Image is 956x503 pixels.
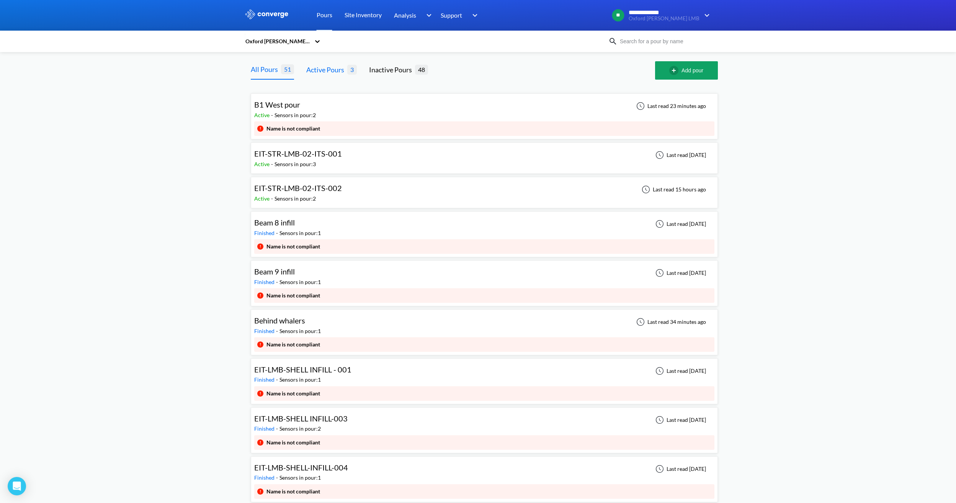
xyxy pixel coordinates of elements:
[251,391,718,398] a: EIT-LMB-SHELL INFILL - 001Finished-Sensors in pour:1Last read [DATE]Name is not compliant
[251,151,718,158] a: EIT-STR-LMB-02-ITS-001Active-Sensors in pour:3Last read [DATE]
[279,474,321,482] div: Sensors in pour: 1
[254,112,271,118] span: Active
[279,425,321,433] div: Sensors in pour: 2
[251,489,718,496] a: EIT-LMB-SHELL-INFILL-004Finished-Sensors in pour:1Last read [DATE]Name is not compliant
[254,328,276,334] span: Finished
[651,150,708,160] div: Last read [DATE]
[629,16,699,21] span: Oxford [PERSON_NAME] LMB
[254,161,271,167] span: Active
[632,101,708,111] div: Last read 23 minutes ago
[655,61,718,80] button: Add pour
[276,425,279,432] span: -
[266,340,320,349] div: Name is not compliant
[271,161,275,167] span: -
[254,218,295,227] span: Beam 8 infill
[699,11,712,20] img: downArrow.svg
[275,160,316,168] div: Sensors in pour: 3
[254,149,342,158] span: EIT-STR-LMB-02-ITS-001
[251,342,718,349] a: Behind whalersFinished-Sensors in pour:1Last read 34 minutes agoName is not compliant
[276,279,279,285] span: -
[276,328,279,334] span: -
[8,477,26,495] div: Open Intercom Messenger
[245,37,310,46] div: Oxford [PERSON_NAME] LMB
[651,268,708,278] div: Last read [DATE]
[637,185,708,194] div: Last read 15 hours ago
[279,229,321,237] div: Sensors in pour: 1
[254,376,276,383] span: Finished
[266,242,320,251] div: Name is not compliant
[467,11,480,20] img: downArrow.svg
[276,376,279,383] span: -
[266,389,320,398] div: Name is not compliant
[651,219,708,229] div: Last read [DATE]
[254,230,276,236] span: Finished
[369,64,415,75] div: Inactive Pours
[245,9,289,19] img: logo_ewhite.svg
[618,37,710,46] input: Search for a pour by name
[275,111,316,119] div: Sensors in pour: 2
[251,126,718,133] a: B1 West pourActive-Sensors in pour:2Last read 23 minutes agoName is not compliant
[415,65,428,74] span: 48
[394,10,416,20] span: Analysis
[608,37,618,46] img: icon-search.svg
[347,65,357,74] span: 3
[251,244,718,251] a: Beam 8 infillFinished-Sensors in pour:1Last read [DATE]Name is not compliant
[251,293,718,300] a: Beam 9 infillFinished-Sensors in pour:1Last read [DATE]Name is not compliant
[254,425,276,432] span: Finished
[266,291,320,300] div: Name is not compliant
[254,279,276,285] span: Finished
[281,64,294,74] span: 51
[254,267,295,276] span: Beam 9 infill
[251,440,718,447] a: EIT-LMB-SHELL INFILL-003Finished-Sensors in pour:2Last read [DATE]Name is not compliant
[254,463,348,472] span: EIT-LMB-SHELL-INFILL-004
[271,195,275,202] span: -
[266,438,320,447] div: Name is not compliant
[279,376,321,384] div: Sensors in pour: 1
[276,230,279,236] span: -
[651,464,708,474] div: Last read [DATE]
[279,278,321,286] div: Sensors in pour: 1
[254,414,348,423] span: EIT-LMB-SHELL INFILL-003
[254,195,271,202] span: Active
[251,186,718,192] a: EIT-STR-LMB-02-ITS-002Active-Sensors in pour:2Last read 15 hours ago
[266,487,320,496] div: Name is not compliant
[651,415,708,425] div: Last read [DATE]
[421,11,433,20] img: downArrow.svg
[266,124,320,133] div: Name is not compliant
[306,64,347,75] div: Active Pours
[276,474,279,481] span: -
[254,316,305,325] span: Behind whalers
[279,327,321,335] div: Sensors in pour: 1
[254,365,351,374] span: EIT-LMB-SHELL INFILL - 001
[632,317,708,327] div: Last read 34 minutes ago
[669,66,681,75] img: add-circle-outline.svg
[254,183,342,193] span: EIT-STR-LMB-02-ITS-002
[271,112,275,118] span: -
[441,10,462,20] span: Support
[254,100,300,109] span: B1 West pour
[254,474,276,481] span: Finished
[651,366,708,376] div: Last read [DATE]
[275,194,316,203] div: Sensors in pour: 2
[251,64,281,75] div: All Pours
